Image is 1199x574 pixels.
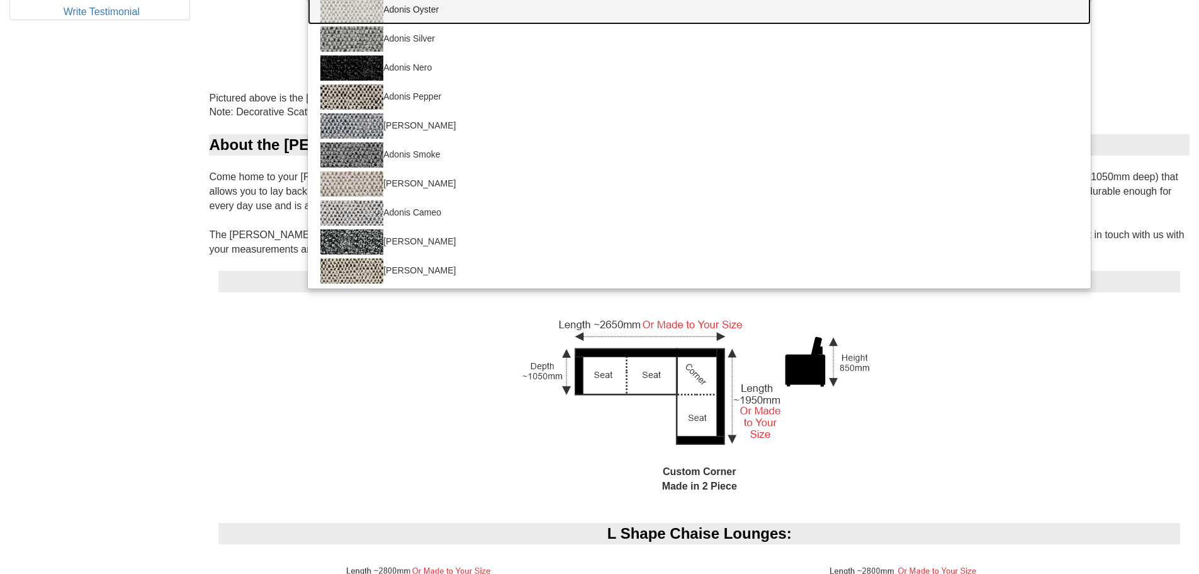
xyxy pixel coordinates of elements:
img: Adonis Pepper [320,84,383,110]
a: Adonis Silver [308,25,1091,54]
a: Adonis Smoke [308,141,1091,169]
a: Write Testimonial [64,6,140,17]
a: [PERSON_NAME] [308,256,1091,285]
img: Adonis Cameo [320,200,383,226]
img: Adonis Nero [320,55,383,81]
div: Dimensions: [218,271,1180,292]
img: Adonis Flint [320,258,383,284]
a: Adonis Cameo [308,198,1091,227]
img: Adonis Silver [320,26,383,52]
img: Corner [510,307,888,465]
a: Adonis Nero [308,54,1091,83]
img: Adonis Flax [320,171,383,197]
a: [PERSON_NAME] [308,112,1091,141]
b: Custom Corner Made in 2 Piece [662,466,737,491]
a: [PERSON_NAME] [308,227,1091,256]
img: Adonis Teal [320,113,383,139]
img: Adonis Zinc [320,229,383,255]
div: L Shape Chaise Lounges: [218,523,1180,544]
div: About the [PERSON_NAME]: [209,134,1190,156]
a: Adonis Pepper [308,83,1091,112]
img: Adonis Smoke [320,142,383,168]
a: [PERSON_NAME] [308,169,1091,198]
